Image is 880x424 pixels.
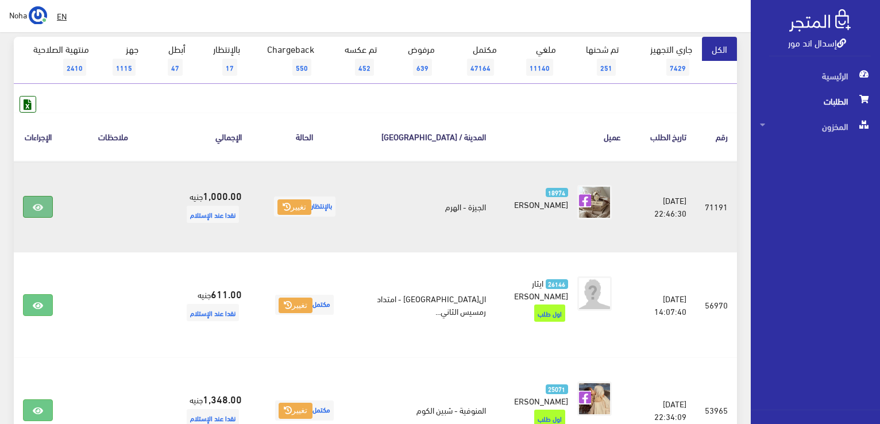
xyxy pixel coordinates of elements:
span: 1115 [113,59,136,76]
span: 7429 [666,59,689,76]
span: 550 [292,59,311,76]
span: 2410 [63,59,86,76]
td: [DATE] 22:46:30 [630,161,696,253]
span: 25071 [546,384,568,394]
a: بالإنتظار17 [195,37,250,84]
td: 56970 [696,252,737,357]
a: 18974 [PERSON_NAME] [514,185,568,210]
a: إسدال اند مور [788,34,846,51]
span: الطلبات [760,88,871,114]
th: ملاحظات [62,113,165,160]
img: picture [577,381,612,416]
span: 251 [597,59,616,76]
span: المخزون [760,114,871,139]
span: [PERSON_NAME] [507,196,568,212]
a: مرفوض639 [387,37,445,84]
span: 452 [355,59,374,76]
span: ايثار [PERSON_NAME] [507,275,568,303]
a: Chargeback550 [250,37,325,84]
a: تم عكسه452 [324,37,386,84]
a: EN [52,6,71,26]
td: [DATE] 14:07:40 [630,252,696,357]
th: الحالة [251,113,358,160]
button: تغيير [277,199,311,215]
img: ... [29,6,47,25]
strong: 611.00 [211,286,242,301]
th: تاريخ الطلب [630,113,696,160]
td: جنيه [165,252,251,357]
span: 18974 [546,188,568,198]
strong: 1,000.00 [203,188,242,203]
span: Noha [9,7,27,22]
td: 71191 [696,161,737,253]
span: الرئيسية [760,63,871,88]
td: الجيزة - الهرم [358,161,495,253]
span: مكتمل [275,295,334,315]
button: تغيير [279,403,312,419]
a: ... Noha [9,6,47,24]
a: جهز1115 [99,37,148,84]
th: الإجراءات [14,113,62,160]
a: جاري التجهيز7429 [628,37,702,84]
a: المخزون [751,114,880,139]
span: 47164 [467,59,494,76]
span: 11140 [526,59,553,76]
a: منتهية الصلاحية2410 [14,37,99,84]
td: جنيه [165,161,251,253]
button: تغيير [279,298,312,314]
iframe: Drift Widget Chat Controller [14,345,57,389]
th: اﻹجمالي [165,113,251,160]
th: عميل [495,113,630,160]
span: 639 [413,59,432,76]
a: الرئيسية [751,63,880,88]
u: EN [57,9,67,23]
span: نقدا عند الإستلام [187,304,239,321]
a: تم شحنها251 [566,37,628,84]
a: الكل [702,37,737,61]
span: [PERSON_NAME] [507,392,568,408]
a: 26146 ايثار [PERSON_NAME] [514,276,568,302]
th: رقم [696,113,737,160]
a: 25071 [PERSON_NAME] [514,381,568,407]
a: ملغي11140 [507,37,566,84]
span: نقدا عند الإستلام [187,206,239,223]
img: picture [577,185,612,219]
span: بالإنتظار [274,196,335,217]
a: الطلبات [751,88,880,114]
strong: 1,348.00 [203,391,242,406]
span: 26146 [546,279,568,289]
td: ال[GEOGRAPHIC_DATA] - امتداد رمسيس الثاني... [358,252,495,357]
a: مكتمل47164 [445,37,507,84]
span: 17 [222,59,237,76]
span: 47 [168,59,183,76]
img: . [789,9,851,32]
span: اول طلب [534,304,565,322]
span: مكتمل [275,400,334,421]
a: أبطل47 [148,37,195,84]
th: المدينة / [GEOGRAPHIC_DATA] [358,113,495,160]
img: avatar.png [577,276,612,311]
